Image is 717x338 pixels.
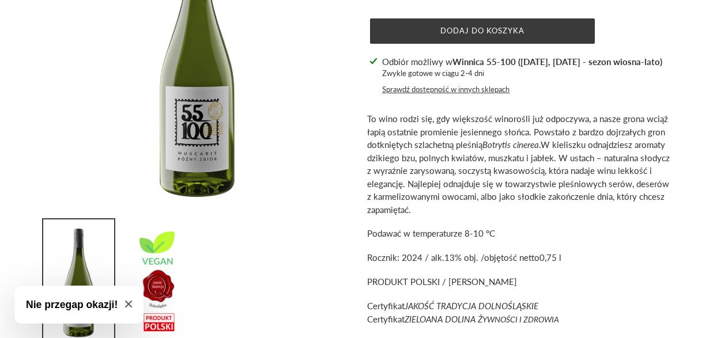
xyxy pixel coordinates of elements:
span: YWNOŚCI I ZDROWIA [482,314,559,324]
em: JAKOŚĆ TRADYCJA DOLNOŚLĄSKIE [405,301,538,311]
span: To wino rodzi się, gdy większość winorośli już odpoczywa, a nasze grona wciąż łapią ostatnie prom... [367,113,668,150]
span: 0,75 l [539,252,561,263]
p: Podawać w temperaturze 8-10 °C [367,227,673,240]
em: ZIELOANA DOLINA Ż [405,314,559,324]
button: Dodaj do koszyka [370,18,595,44]
span: objętość netto [484,252,539,263]
p: Zwykle gotowe w ciągu 2-4 dni [382,68,662,79]
p: Odbiór możliwy w [382,55,662,69]
p: Certyfikat Certyfikat [367,299,673,325]
span: W kieliszku odnajdziesz aromaty dzikiego bzu, polnych kwiatów, muszkatu i jabłek. W ustach – natu... [367,139,670,215]
em: Botrytis [482,139,511,150]
span: Dodaj do koszyka [440,26,525,35]
em: cinerea [513,139,539,150]
span: 13% obj. / [444,252,484,263]
button: Sprawdź dostępność w innych sklepach [382,84,510,96]
p: PRODUKT POLSKI / [PERSON_NAME] [367,275,673,288]
strong: Winnica 55-100 ([DATE], [DATE] - sezon wiosna-lato) [452,56,662,67]
span: Rocznik: 2024 / alk. [367,252,444,263]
